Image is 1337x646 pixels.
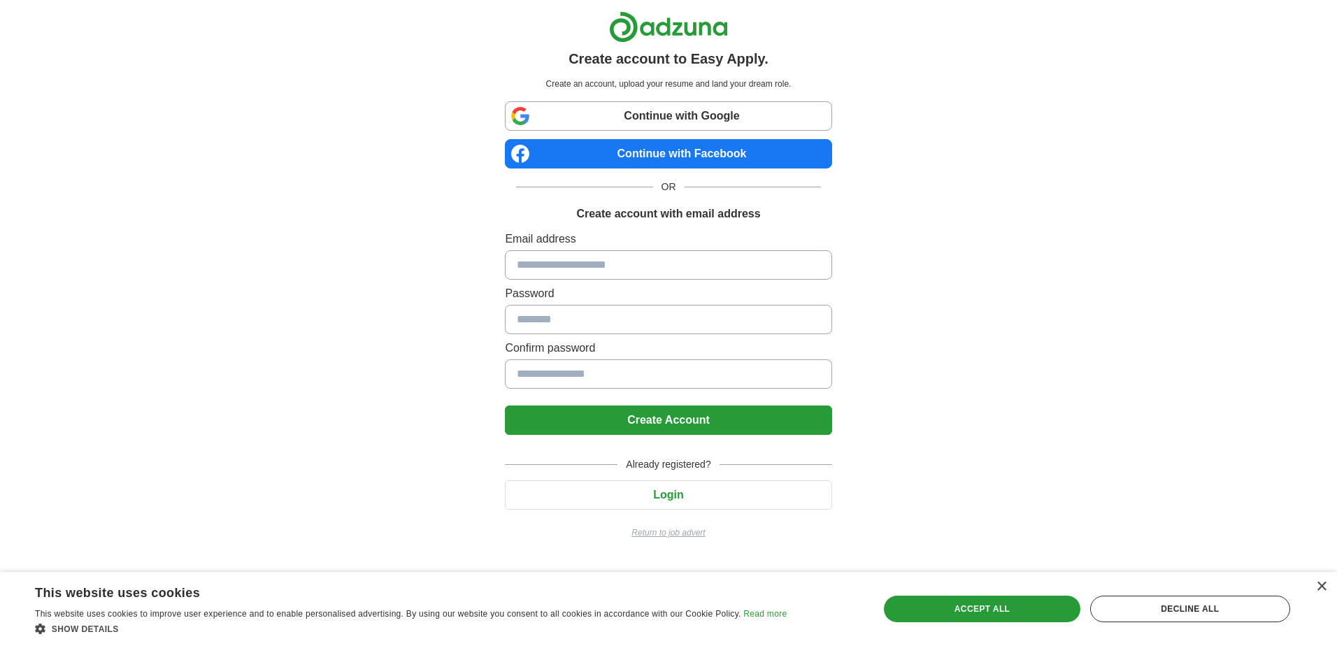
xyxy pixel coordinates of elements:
a: Login [505,489,831,501]
label: Confirm password [505,340,831,357]
div: Accept all [884,596,1080,622]
a: Continue with Facebook [505,139,831,168]
a: Return to job advert [505,526,831,539]
span: Already registered? [617,457,719,472]
p: Create an account, upload your resume and land your dream role. [508,78,829,90]
div: Decline all [1090,596,1290,622]
label: Password [505,285,831,302]
span: This website uses cookies to improve user experience and to enable personalised advertising. By u... [35,609,741,619]
img: Adzuna logo [609,11,728,43]
h1: Create account to Easy Apply. [569,48,768,69]
button: Create Account [505,405,831,435]
keeper-lock: Open Keeper Popup [804,257,821,273]
span: Show details [52,624,119,634]
h1: Create account with email address [576,206,760,222]
label: Email address [505,231,831,247]
div: Show details [35,622,787,636]
div: This website uses cookies [35,580,752,601]
a: Read more, opens a new window [743,609,787,619]
a: Continue with Google [505,101,831,131]
span: OR [653,180,685,194]
button: Login [505,480,831,510]
div: Close [1316,582,1327,592]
